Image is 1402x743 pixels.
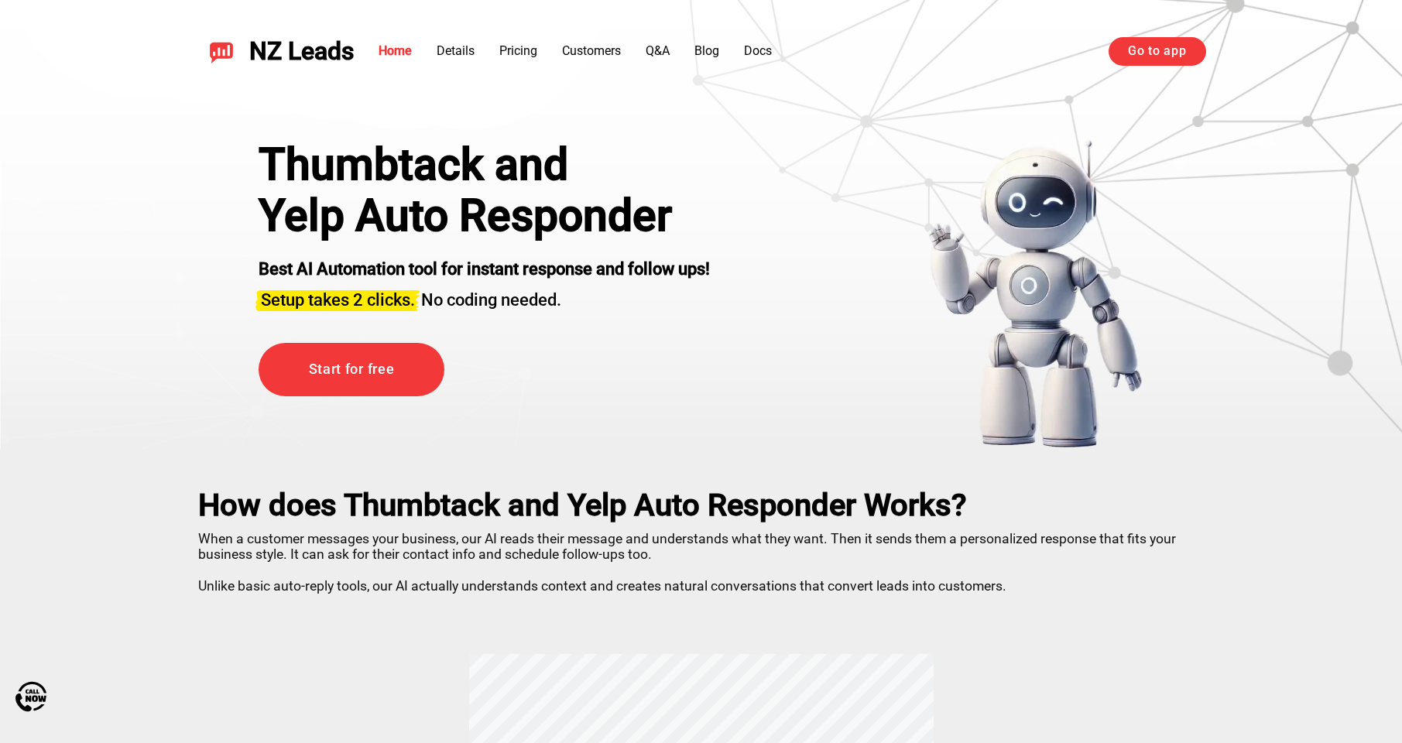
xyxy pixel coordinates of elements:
[198,525,1205,594] p: When a customer messages your business, our AI reads their message and understands what they want...
[1109,37,1205,65] a: Go to app
[562,43,621,58] a: Customers
[744,43,772,58] a: Docs
[198,488,1205,523] h2: How does Thumbtack and Yelp Auto Responder Works?
[259,139,710,190] div: Thumbtack and
[646,43,670,58] a: Q&A
[249,37,354,66] span: NZ Leads
[259,259,710,279] strong: Best AI Automation tool for instant response and follow ups!
[927,139,1143,449] img: yelp bot
[259,281,710,312] h3: No coding needed.
[261,290,415,310] span: Setup takes 2 clicks.
[499,43,537,58] a: Pricing
[259,343,444,396] a: Start for free
[209,39,234,63] img: NZ Leads logo
[15,681,46,712] img: Call Now
[379,43,412,58] a: Home
[694,43,719,58] a: Blog
[259,190,710,241] h1: Yelp Auto Responder
[437,43,475,58] a: Details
